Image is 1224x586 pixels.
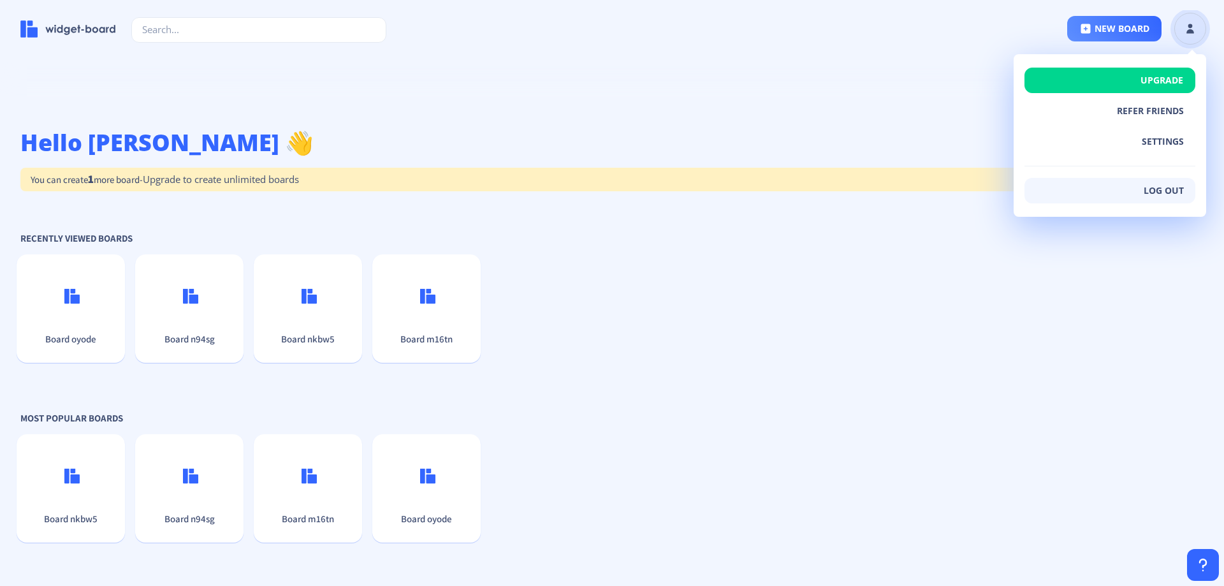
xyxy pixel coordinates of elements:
[1024,98,1195,124] button: Refer Friends
[377,333,476,345] p: Board m16tn
[259,513,357,525] p: Board m16tn
[1024,178,1195,203] button: Log out
[302,468,317,484] img: logo.svg
[20,20,116,38] img: logo-name.svg
[143,173,299,186] span: Upgrade to create unlimited boards
[183,288,199,304] img: logo.svg
[377,513,476,525] p: Board oyode
[88,172,94,186] span: 1
[22,513,120,525] p: Board nkbw5
[20,168,1204,191] p: You can create more board -
[20,232,1204,244] p: Recently Viewed Boards
[183,468,199,484] img: logo.svg
[131,17,386,43] input: Search...
[140,333,238,345] p: Board n94sg
[20,128,1204,158] h1: Hello [PERSON_NAME] 👋
[64,468,80,484] img: logo.svg
[1024,129,1195,154] button: settings
[140,513,238,525] p: Board n94sg
[22,333,120,345] p: Board oyode
[420,468,436,484] img: logo.svg
[1024,68,1195,93] button: Upgrade
[20,412,1204,424] p: Most Popular Boards
[302,288,317,304] img: logo.svg
[259,333,357,345] p: Board nkbw5
[420,288,436,304] img: logo.svg
[1067,16,1162,41] button: new board
[64,288,80,304] img: logo.svg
